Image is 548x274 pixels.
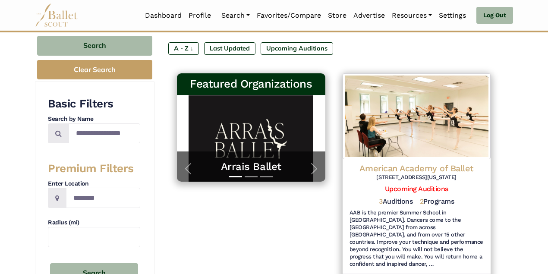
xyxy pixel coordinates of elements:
[218,6,253,25] a: Search
[388,6,435,25] a: Resources
[435,6,469,25] a: Settings
[48,180,140,188] h4: Enter Location
[253,6,324,25] a: Favorites/Compare
[229,172,242,182] button: Slide 1
[204,42,255,54] label: Last Updated
[350,174,484,181] h6: [STREET_ADDRESS][US_STATE]
[37,60,152,79] button: Clear Search
[420,197,454,206] h5: Programs
[245,172,258,182] button: Slide 2
[185,6,214,25] a: Profile
[168,42,199,54] label: A - Z ↓
[186,160,317,173] a: Arrais Ballet
[260,172,273,182] button: Slide 3
[350,209,484,268] h6: AAB is the premier Summer School in [GEOGRAPHIC_DATA]. Dancers come to the [GEOGRAPHIC_DATA] from...
[343,73,491,159] img: Logo
[476,7,513,24] a: Log Out
[420,197,424,205] span: 2
[385,185,448,193] a: Upcoming Auditions
[69,123,140,144] input: Search by names...
[48,161,140,176] h3: Premium Filters
[48,115,140,123] h4: Search by Name
[324,6,350,25] a: Store
[261,42,333,54] label: Upcoming Auditions
[350,6,388,25] a: Advertise
[184,77,318,91] h3: Featured Organizations
[66,188,140,208] input: Location
[48,97,140,111] h3: Basic Filters
[350,163,484,174] h4: American Academy of Ballet
[37,36,152,56] button: Search
[379,197,383,205] span: 3
[142,6,185,25] a: Dashboard
[379,197,413,206] h5: Auditions
[48,218,140,227] h4: Radius (mi)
